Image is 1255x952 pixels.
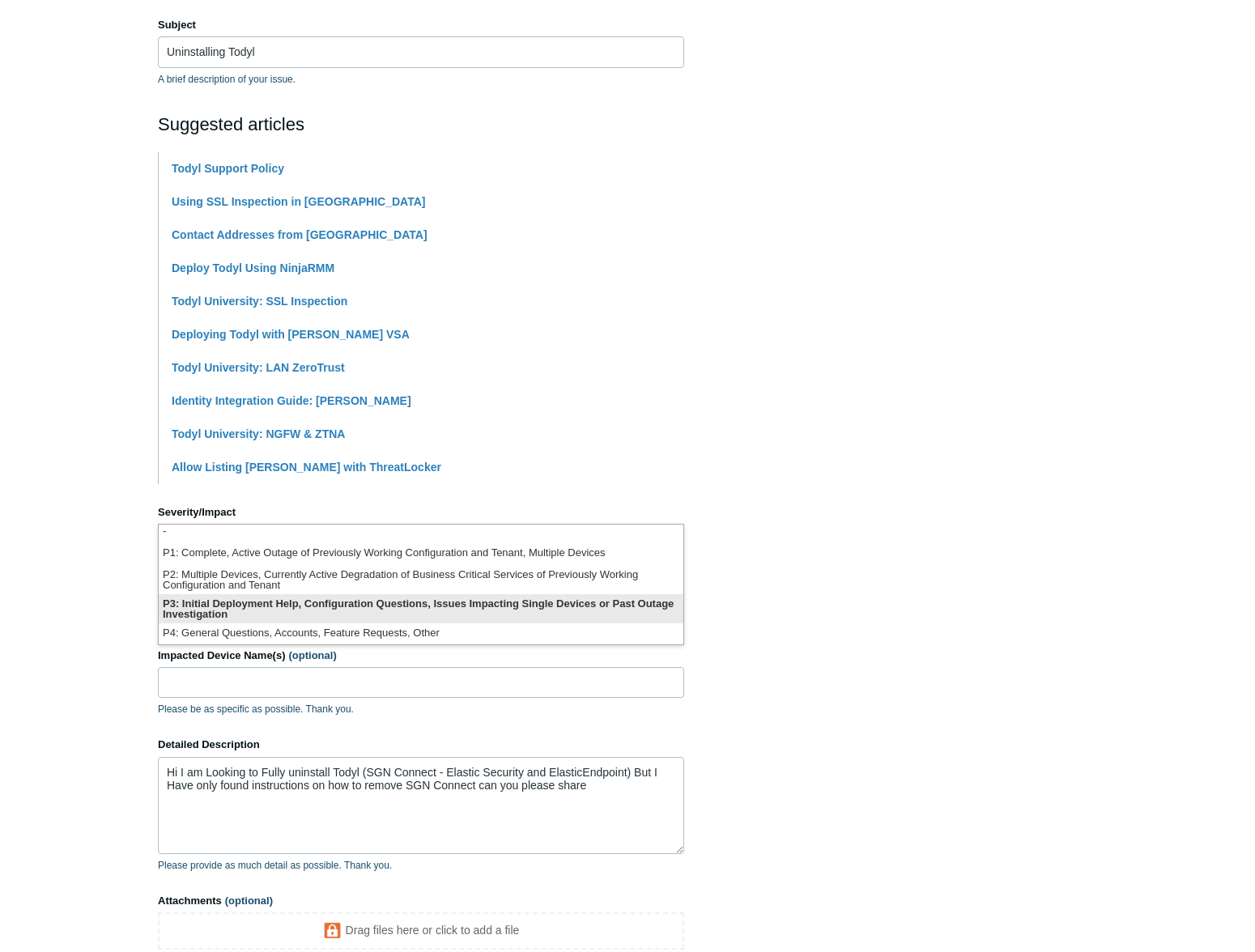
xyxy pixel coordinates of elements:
a: Contact Addresses from [GEOGRAPHIC_DATA] [172,228,428,241]
a: Todyl University: SSL Inspection [172,295,347,308]
a: Allow Listing [PERSON_NAME] with ThreatLocker [172,461,441,474]
p: Please be as specific as possible. Thank you. [158,702,684,716]
a: Deploy Todyl Using NinjaRMM [172,261,334,274]
li: P3: Initial Deployment Help, Configuration Questions, Issues Impacting Single Devices or Past Out... [159,594,683,623]
a: Todyl University: NGFW & ZTNA [172,427,345,440]
label: Severity/Impact [158,504,684,521]
label: Detailed Description [158,737,684,753]
label: Attachments [158,893,684,909]
a: Using SSL Inspection in [GEOGRAPHIC_DATA] [172,195,425,208]
label: Subject [158,17,684,33]
span: (optional) [289,649,337,661]
h2: Suggested articles [158,111,684,138]
li: P1: Complete, Active Outage of Previously Working Configuration and Tenant, Multiple Devices [159,543,683,565]
li: - [159,521,683,543]
li: P4: General Questions, Accounts, Feature Requests, Other [159,623,683,645]
a: Identity Integration Guide: [PERSON_NAME] [172,394,411,407]
p: Please provide as much detail as possible. Thank you. [158,858,684,873]
a: Todyl University: LAN ZeroTrust [172,361,345,374]
p: A brief description of your issue. [158,72,684,87]
li: P2: Multiple Devices, Currently Active Degradation of Business Critical Services of Previously Wo... [159,565,683,594]
label: Impacted Device Name(s) [158,648,684,664]
a: Todyl Support Policy [172,162,284,175]
a: Deploying Todyl with [PERSON_NAME] VSA [172,328,410,341]
span: (optional) [225,895,273,907]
